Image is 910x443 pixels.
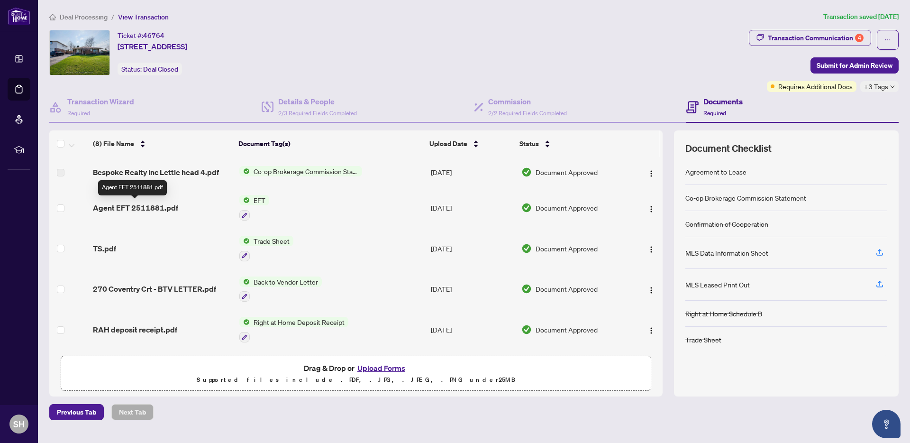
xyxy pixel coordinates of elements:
[8,7,30,25] img: logo
[49,14,56,20] span: home
[884,37,891,43] span: ellipsis
[89,130,235,157] th: (8) File Name
[143,65,178,74] span: Deal Closed
[521,243,532,254] img: Document Status
[98,180,167,195] div: Agent EFT 2511881.pdf
[93,202,178,213] span: Agent EFT 2511881.pdf
[118,63,182,75] div: Status:
[685,334,721,345] div: Trade Sheet
[426,130,516,157] th: Upload Date
[519,138,539,149] span: Status
[67,110,90,117] span: Required
[685,142,772,155] span: Document Checklist
[93,138,134,149] span: (8) File Name
[118,13,169,21] span: View Transaction
[239,195,269,221] button: Status IconEFT
[872,410,901,438] button: Open asap
[488,96,567,107] h4: Commission
[536,324,598,335] span: Document Approved
[427,350,518,380] td: [DATE]
[118,30,164,41] div: Ticket #:
[536,203,598,213] span: Document Approved
[239,166,362,176] button: Status IconCo-op Brokerage Commission Statement
[778,81,853,92] span: Requires Additional Docs
[304,362,408,374] span: Drag & Drop or
[521,167,532,177] img: Document Status
[111,11,114,22] li: /
[235,130,426,157] th: Document Tag(s)
[60,13,108,21] span: Deal Processing
[239,317,250,327] img: Status Icon
[521,324,532,335] img: Document Status
[823,11,899,22] article: Transaction saved [DATE]
[250,195,269,205] span: EFT
[57,405,96,420] span: Previous Tab
[521,284,532,294] img: Document Status
[647,246,655,253] img: Logo
[644,241,659,256] button: Logo
[521,203,532,213] img: Document Status
[427,269,518,310] td: [DATE]
[685,219,768,229] div: Confirmation of Cooperation
[644,200,659,215] button: Logo
[118,41,187,52] span: [STREET_ADDRESS]
[703,110,726,117] span: Required
[864,81,888,92] span: +3 Tags
[239,166,250,176] img: Status Icon
[250,317,348,327] span: Right at Home Deposit Receipt
[644,322,659,337] button: Logo
[427,187,518,228] td: [DATE]
[278,110,357,117] span: 2/3 Required Fields Completed
[685,279,750,290] div: MLS Leased Print Out
[239,195,250,205] img: Status Icon
[239,277,322,302] button: Status IconBack to Vendor Letter
[855,34,864,42] div: 4
[890,84,895,89] span: down
[250,166,362,176] span: Co-op Brokerage Commission Statement
[278,96,357,107] h4: Details & People
[427,309,518,350] td: [DATE]
[239,277,250,287] img: Status Icon
[685,166,746,177] div: Agreement to Lease
[427,157,518,187] td: [DATE]
[427,228,518,269] td: [DATE]
[536,284,598,294] span: Document Approved
[749,30,871,46] button: Transaction Communication4
[647,205,655,213] img: Logo
[516,130,628,157] th: Status
[50,30,109,75] img: IMG-E12142228_1.jpg
[239,236,250,246] img: Status Icon
[111,404,154,420] button: Next Tab
[703,96,743,107] h4: Documents
[768,30,864,46] div: Transaction Communication
[49,404,104,420] button: Previous Tab
[644,281,659,296] button: Logo
[810,57,899,74] button: Submit for Admin Review
[250,236,293,246] span: Trade Sheet
[685,248,768,258] div: MLS Data Information Sheet
[647,327,655,334] img: Logo
[93,243,116,254] span: TS.pdf
[239,317,348,342] button: Status IconRight at Home Deposit Receipt
[93,166,219,178] span: Bespoke Realty Inc Lettle head 4.pdf
[536,243,598,254] span: Document Approved
[647,286,655,294] img: Logo
[67,96,134,107] h4: Transaction Wizard
[250,277,322,287] span: Back to Vendor Letter
[685,193,806,203] div: Co-op Brokerage Commission Statement
[239,236,293,261] button: Status IconTrade Sheet
[355,362,408,374] button: Upload Forms
[817,58,892,73] span: Submit for Admin Review
[536,167,598,177] span: Document Approved
[488,110,567,117] span: 2/2 Required Fields Completed
[685,308,762,319] div: Right at Home Schedule B
[13,417,25,431] span: SH
[93,283,216,295] span: 270 Coventry Crt - BTV LETTER.pdf
[67,374,645,386] p: Supported files include .PDF, .JPG, .JPEG, .PNG under 25 MB
[647,170,655,177] img: Logo
[61,356,651,391] span: Drag & Drop orUpload FormsSupported files include .PDF, .JPG, .JPEG, .PNG under25MB
[93,324,177,335] span: RAH deposit receipt.pdf
[644,165,659,180] button: Logo
[143,31,164,40] span: 46764
[429,138,467,149] span: Upload Date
